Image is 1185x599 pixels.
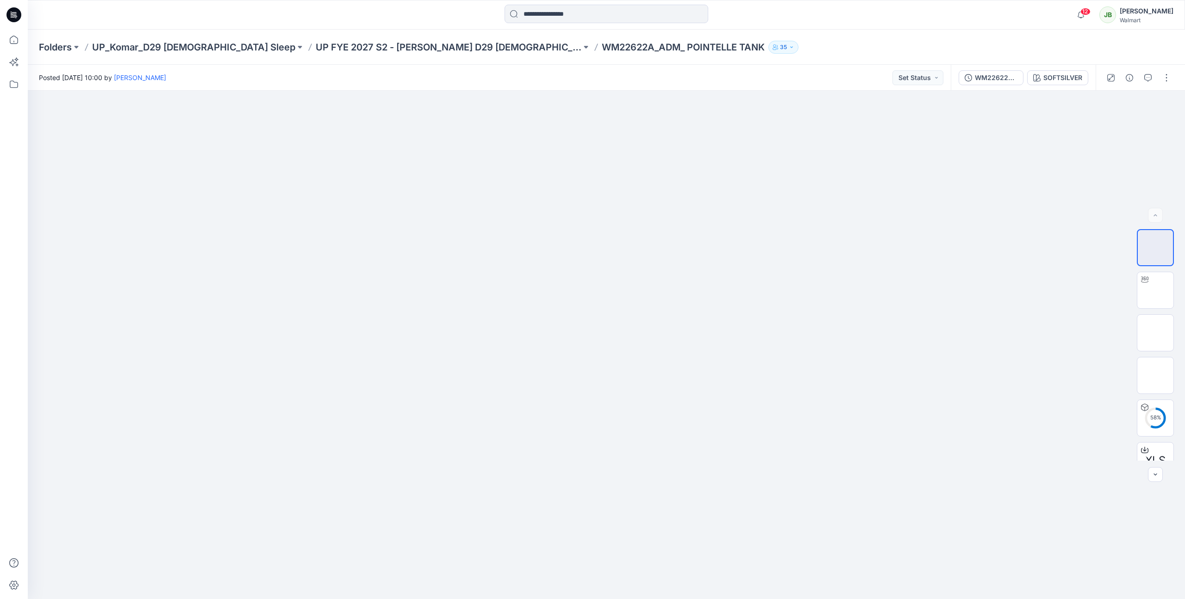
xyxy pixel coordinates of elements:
[1120,6,1173,17] div: [PERSON_NAME]
[1120,17,1173,24] div: Walmart
[780,42,787,52] p: 35
[1080,8,1091,15] span: 12
[1144,414,1166,422] div: 58 %
[114,74,166,81] a: [PERSON_NAME]
[1027,70,1088,85] button: SOFTSILVER
[975,73,1017,83] div: WM22622A POINTELLE TANK
[1122,70,1137,85] button: Details
[1043,73,1082,83] div: SOFTSILVER
[768,41,798,54] button: 35
[316,41,581,54] a: UP FYE 2027 S2 - [PERSON_NAME] D29 [DEMOGRAPHIC_DATA] Sleepwear
[39,41,72,54] a: Folders
[92,41,295,54] a: UP_Komar_D29 [DEMOGRAPHIC_DATA] Sleep
[39,73,166,82] span: Posted [DATE] 10:00 by
[959,70,1023,85] button: WM22622A POINTELLE TANK
[1099,6,1116,23] div: JB
[1145,452,1166,469] span: XLS
[602,41,765,54] p: WM22622A_ADM_ POINTELLE TANK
